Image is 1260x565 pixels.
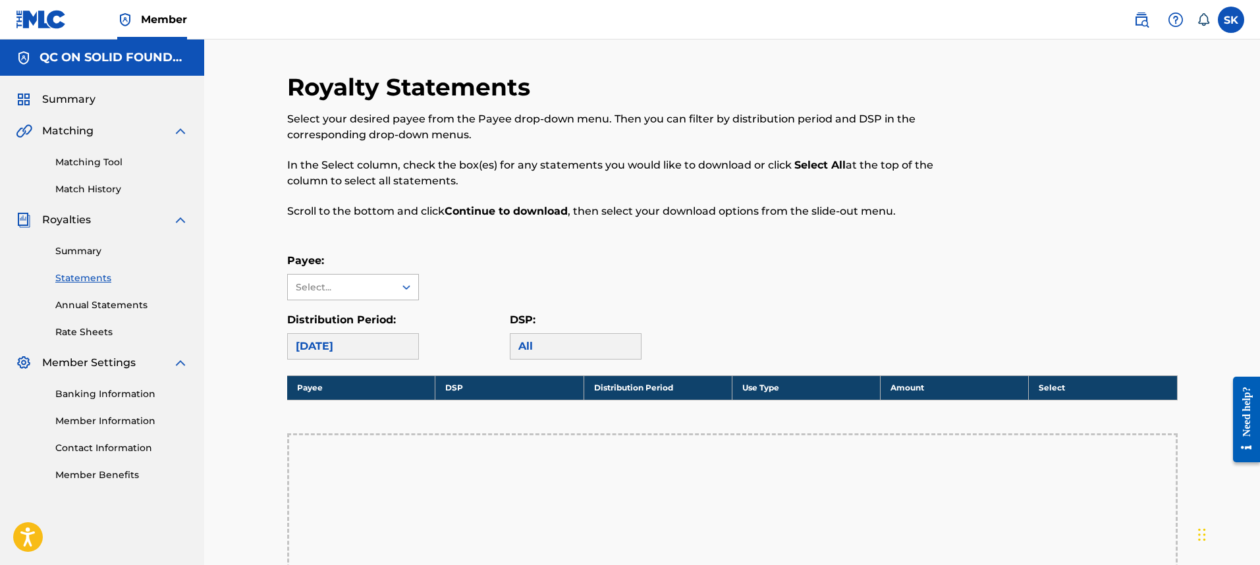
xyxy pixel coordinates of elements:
[16,123,32,139] img: Matching
[1134,12,1149,28] img: search
[445,205,568,217] strong: Continue to download
[435,375,584,400] th: DSP
[1029,375,1177,400] th: Select
[287,72,537,102] h2: Royalty Statements
[881,375,1029,400] th: Amount
[42,123,94,139] span: Matching
[1163,7,1189,33] div: Help
[510,313,535,326] label: DSP:
[55,387,188,401] a: Banking Information
[1197,13,1210,26] div: Notifications
[296,281,385,294] div: Select...
[1218,7,1244,33] div: User Menu
[287,203,973,219] p: Scroll to the bottom and click , then select your download options from the slide-out menu.
[794,159,846,171] strong: Select All
[173,123,188,139] img: expand
[55,244,188,258] a: Summary
[287,254,324,267] label: Payee:
[287,111,973,143] p: Select your desired payee from the Payee drop-down menu. Then you can filter by distribution peri...
[1128,7,1155,33] a: Public Search
[55,182,188,196] a: Match History
[42,92,96,107] span: Summary
[173,212,188,228] img: expand
[16,92,96,107] a: SummarySummary
[584,375,732,400] th: Distribution Period
[55,325,188,339] a: Rate Sheets
[732,375,880,400] th: Use Type
[1198,515,1206,554] div: Drag
[16,92,32,107] img: Summary
[16,10,67,29] img: MLC Logo
[173,355,188,371] img: expand
[55,414,188,428] a: Member Information
[55,441,188,455] a: Contact Information
[141,12,187,27] span: Member
[42,355,136,371] span: Member Settings
[287,313,396,326] label: Distribution Period:
[16,50,32,66] img: Accounts
[16,212,32,228] img: Royalties
[55,468,188,482] a: Member Benefits
[16,355,32,371] img: Member Settings
[55,155,188,169] a: Matching Tool
[1168,12,1184,28] img: help
[1194,502,1260,565] iframe: Chat Widget
[287,157,973,189] p: In the Select column, check the box(es) for any statements you would like to download or click at...
[40,50,188,65] h5: QC ON SOLID FOUNDATION MUSIC
[1223,367,1260,473] iframe: Resource Center
[55,271,188,285] a: Statements
[55,298,188,312] a: Annual Statements
[287,375,435,400] th: Payee
[42,212,91,228] span: Royalties
[117,12,133,28] img: Top Rightsholder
